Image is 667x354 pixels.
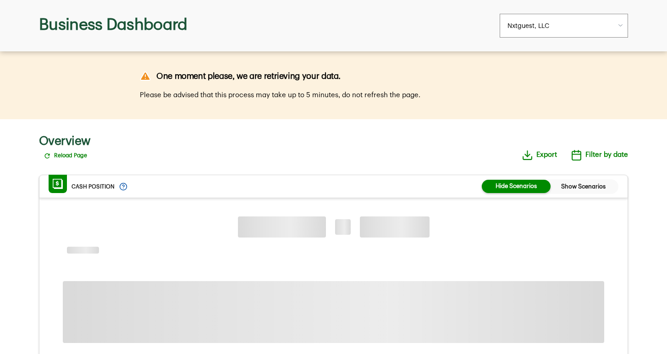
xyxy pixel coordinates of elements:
span: Cash Position [72,183,115,190]
span: Hide Scenarios [496,182,537,191]
button: Export [522,149,557,161]
button: Reload Page [44,152,87,159]
h2: Overview [39,133,628,149]
button: filter by date [571,149,628,161]
h1: Business Dashboard [39,14,500,38]
div: Filter by date [571,149,628,161]
div: Reload Page [44,152,87,160]
button: view tooltip for businessoverview [119,183,127,191]
span: Show Scenarios [556,177,611,197]
span: Hide Scenarios [488,177,540,197]
p: Please be advised that this process may take up to 5 minutes, do not refresh the page. [140,90,527,101]
section: cash position overview [39,133,628,161]
p: One moment please, we are retrieving your data. [140,70,527,83]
